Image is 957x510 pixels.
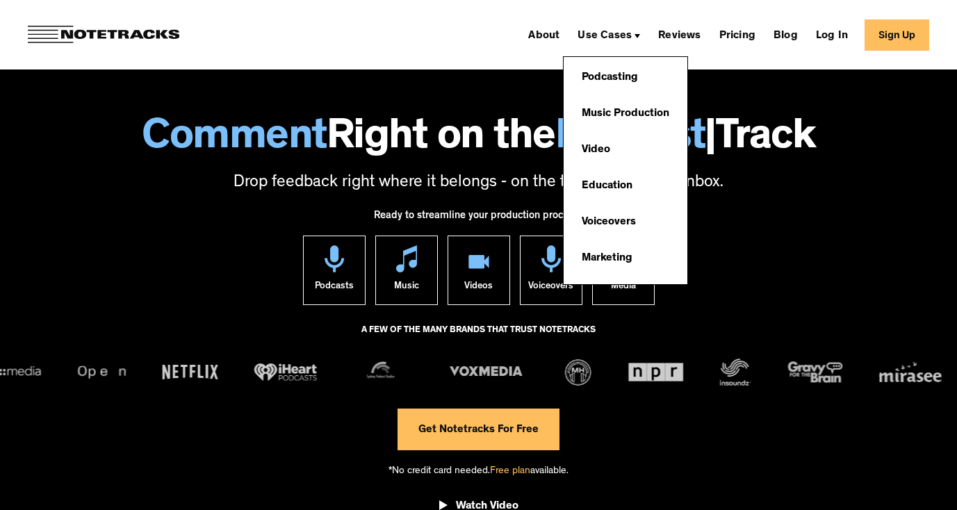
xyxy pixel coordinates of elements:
[375,236,438,305] a: Music
[575,208,643,236] a: Voiceovers
[575,245,639,272] a: Marketing
[572,24,646,46] div: Use Cases
[865,19,929,51] a: Sign Up
[448,236,510,305] a: Videos
[142,118,327,161] span: Comment
[575,172,639,200] a: Education
[611,272,636,304] div: Media
[714,24,761,46] a: Pricing
[14,172,943,195] p: Drop feedback right where it belongs - on the track, not in your inbox.
[555,118,705,161] span: Podcast
[563,46,688,285] nav: Use Cases
[520,236,582,305] a: Voiceovers
[388,450,569,490] div: *No credit card needed. available.
[464,272,493,304] div: Videos
[575,64,645,92] a: Podcasting
[575,136,617,164] a: Video
[361,319,596,356] div: A FEW OF THE MANY BRANDS THAT TRUST NOTETRACKS
[523,24,565,46] a: About
[653,24,706,46] a: Reviews
[575,100,676,128] a: Music Production
[374,202,583,236] div: Ready to streamline your production process?
[14,118,943,161] h1: Right on the Track
[528,272,573,304] div: Voiceovers
[705,118,716,161] span: |
[490,466,530,477] span: Free plan
[578,31,632,42] div: Use Cases
[768,24,803,46] a: Blog
[394,272,419,304] div: Music
[810,24,853,46] a: Log In
[303,236,366,305] a: Podcasts
[315,272,354,304] div: Podcasts
[398,409,559,450] a: Get Notetracks For Free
